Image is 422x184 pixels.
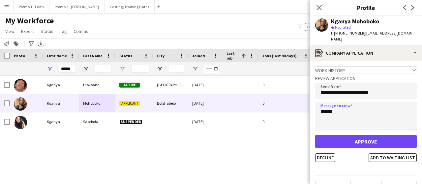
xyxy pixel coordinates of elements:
[71,27,91,36] a: Comms
[131,65,149,73] input: Status Filter Input
[331,31,414,41] span: | [EMAIL_ADDRESS][DOMAIN_NAME]
[43,76,79,94] div: Kganya
[14,53,25,58] span: Photo
[204,65,219,73] input: Joined Filter Input
[14,97,27,111] img: Kganya Mohoboko
[18,27,37,36] a: Export
[192,53,205,58] span: Joined
[37,40,45,48] app-action-btn: Export XLSX
[119,119,142,124] span: Suspended
[192,66,198,72] button: Open Filter Menu
[49,0,105,13] button: Promo 2 - [PERSON_NAME]
[169,65,184,73] input: City Filter Input
[57,27,70,36] a: Tag
[315,75,417,81] h3: Review Application
[305,23,340,31] button: Everyone10,901
[262,53,297,58] span: Jobs (last 90 days)
[43,113,79,131] div: Kganya
[21,28,34,34] span: Export
[258,76,313,94] div: 0
[226,51,239,61] span: Last job
[59,65,75,73] input: First Name Filter Input
[3,40,11,48] app-action-btn: Notify workforce
[5,28,15,34] span: View
[79,76,115,94] div: Hlokoane
[95,65,111,73] input: Last Name Filter Input
[38,27,56,36] a: Status
[258,94,313,112] div: 0
[369,153,417,162] button: Add to waiting list
[83,66,89,72] button: Open Filter Menu
[315,153,335,162] button: Decline
[74,28,88,34] span: Comms
[188,76,223,94] div: [DATE]
[188,113,223,131] div: [DATE]
[105,0,155,13] button: Casting/Training Dates
[331,18,379,24] div: Kganya Mohoboko
[47,53,67,58] span: First Name
[41,28,53,34] span: Status
[14,116,27,129] img: Kganya Sasebola
[14,0,49,13] button: Promo 1 - Faith
[188,94,223,112] div: [DATE]
[335,25,351,30] span: Not rated
[315,66,417,73] div: Work history
[47,66,53,72] button: Open Filter Menu
[153,94,188,112] div: Botshabelo
[310,45,422,61] div: Company application
[119,101,140,106] span: Applicant
[79,113,115,131] div: Sasebola
[5,16,54,26] span: My Workforce
[12,40,20,48] app-action-btn: Add to tag
[258,113,313,131] div: 0
[153,76,188,94] div: [GEOGRAPHIC_DATA]
[119,53,132,58] span: Status
[14,79,27,92] img: Kganya Hlokoane
[119,83,140,88] span: Active
[60,28,67,34] span: Tag
[3,27,17,36] a: View
[157,53,165,58] span: City
[43,94,79,112] div: Kganya
[331,31,365,36] span: t. [PHONE_NUMBER]
[315,135,417,148] button: Approve
[157,66,163,72] button: Open Filter Menu
[119,66,125,72] button: Open Filter Menu
[83,53,103,58] span: Last Name
[79,94,115,112] div: Mohoboko
[310,3,422,12] h3: Profile
[27,40,35,48] app-action-btn: Advanced filters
